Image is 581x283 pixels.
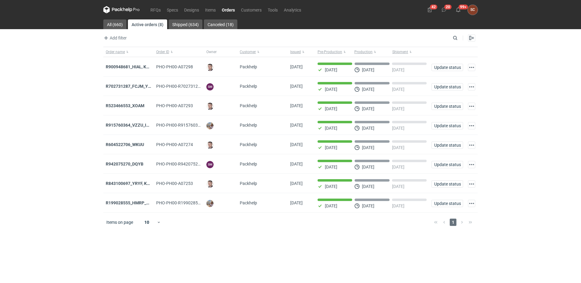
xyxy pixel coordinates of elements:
[468,64,475,71] button: Actions
[240,162,257,166] span: Packhelp
[206,103,214,110] img: Maciej Sikora
[240,181,257,186] span: Packhelp
[434,104,460,108] span: Update status
[265,6,281,13] a: Tools
[156,84,228,89] span: PHO-PH00-R702731287_FCJM_YLPU
[468,200,475,207] button: Actions
[103,6,140,13] svg: Packhelp Pro
[290,49,301,54] span: Issued
[325,145,337,150] p: [DATE]
[431,64,463,71] button: Update status
[391,47,429,57] button: Shipment
[106,162,143,166] strong: R942075270_DQYB
[219,6,238,13] a: Orders
[434,182,460,186] span: Update status
[434,65,460,70] span: Update status
[240,84,257,89] span: Packhelp
[106,142,144,147] strong: R604522706_WKUU
[206,64,214,71] img: Maciej Sikora
[206,200,214,207] img: Michał Palasek
[240,49,256,54] span: Customer
[290,142,303,147] span: 24/09/2025
[431,161,463,168] button: Update status
[425,5,435,15] button: 42
[353,47,391,57] button: Production
[156,49,169,54] span: Order ID
[434,124,460,128] span: Update status
[240,200,257,205] span: Packhelp
[362,184,374,189] p: [DATE]
[325,87,337,92] p: [DATE]
[128,19,167,29] a: Active orders (8)
[102,34,127,42] button: Add filter
[362,106,374,111] p: [DATE]
[325,203,337,208] p: [DATE]
[434,143,460,147] span: Update status
[315,47,353,57] button: Pre-Production
[392,126,404,131] p: [DATE]
[240,64,257,69] span: Packhelp
[431,141,463,149] button: Update status
[106,123,154,128] a: R915760364_VZZU_IOFY
[362,203,374,208] p: [DATE]
[202,6,219,13] a: Items
[468,141,475,149] button: Actions
[181,6,202,13] a: Designs
[468,180,475,188] button: Actions
[392,165,404,169] p: [DATE]
[431,83,463,90] button: Update status
[431,200,463,207] button: Update status
[106,103,144,108] a: R523466553_XOAM
[106,200,183,205] a: R199028555_HMRP_BKJH_VHKJ_ZOBC
[290,200,303,205] span: 17/09/2025
[450,219,456,226] span: 1
[137,218,157,227] div: 10
[290,162,303,166] span: 19/09/2025
[240,123,257,128] span: Packhelp
[206,122,214,129] img: Michał Palasek
[431,122,463,129] button: Update status
[439,5,449,15] button: 20
[325,67,337,72] p: [DATE]
[237,47,288,57] button: Customer
[156,200,255,205] span: PHO-PH00-R199028555_HMRP_BKJH_VHKJ_ZOBC
[156,181,193,186] span: PHO-PH00-A07253
[240,103,257,108] span: Packhelp
[204,19,237,29] a: Canceled (18)
[106,49,125,54] span: Order name
[290,84,303,89] span: 26/09/2025
[392,67,404,72] p: [DATE]
[431,180,463,188] button: Update status
[206,141,214,149] img: Maciej Sikora
[240,142,257,147] span: Packhelp
[106,181,155,186] a: R843100697_YRYF, KUZP
[318,49,342,54] span: Pre-Production
[392,106,404,111] p: [DATE]
[453,5,463,15] button: 99+
[354,49,373,54] span: Production
[206,161,214,168] figcaption: SM
[468,103,475,110] button: Actions
[169,19,202,29] a: Shipped (634)
[106,219,133,225] span: Items on page
[106,84,156,89] a: R702731287_FCJM_YLPU
[392,203,404,208] p: [DATE]
[164,6,181,13] a: Specs
[468,122,475,129] button: Actions
[156,123,226,128] span: PHO-PH00-R915760364_VZZU_IOFY
[468,161,475,168] button: Actions
[106,64,154,69] a: R900948681_HIAL, KMPI
[156,64,193,69] span: PHO-PH00-A07298
[392,49,408,54] span: Shipment
[452,34,471,42] input: Search
[434,85,460,89] span: Update status
[156,162,215,166] span: PHO-PH00-R942075270_DQYB
[103,47,154,57] button: Order name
